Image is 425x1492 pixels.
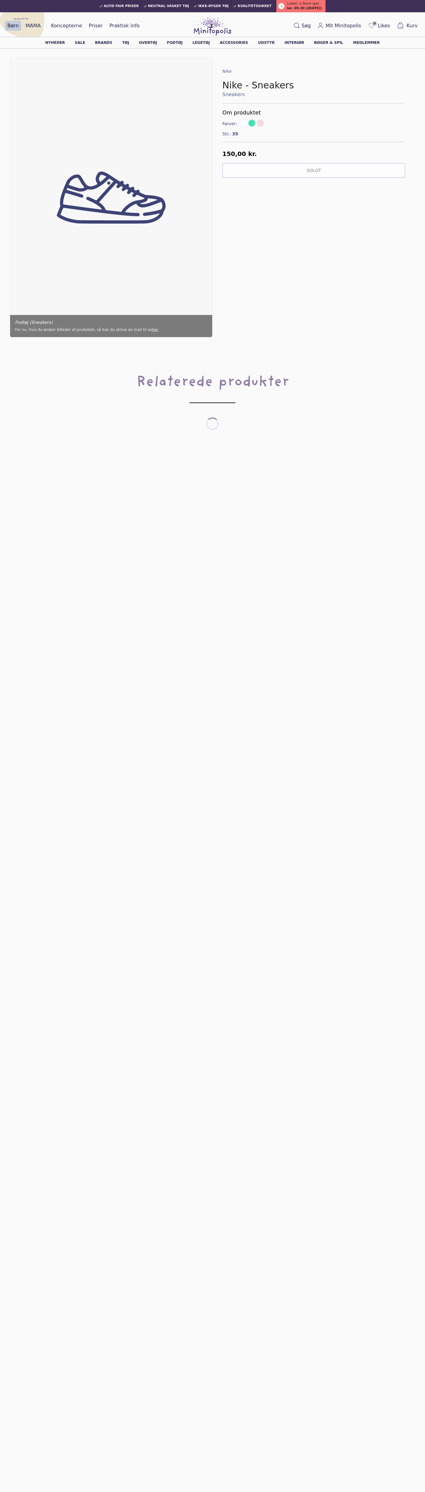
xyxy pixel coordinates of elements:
span: Neutral vasket tøj [148,4,189,8]
a: Overtøj [139,41,157,45]
span: Solgt [307,168,321,173]
button: Solgt [222,163,405,178]
a: Accessories [220,41,248,45]
a: Praktisk info [107,21,142,31]
span: Farver: [222,121,238,127]
button: Kurv [394,21,420,31]
button: Søg [291,21,313,31]
a: Legetøj [193,41,210,45]
span: 35 [232,131,238,137]
img: Minitopolis logo [194,16,231,36]
span: 0 [372,21,377,26]
a: Mit Minitopolis [315,21,364,31]
h5: Om produktet [222,108,405,117]
span: lør. 09.30 ([DATE]) [287,6,322,11]
span: Altid fair priser [104,4,139,8]
div: 1 [10,58,212,337]
span: Mit Minitopolis [326,22,361,29]
h2: Relaterede produkter [10,372,415,413]
span: Lukket, vi åbner igen [287,1,319,6]
a: Bøger & spil [314,41,343,45]
a: her [152,328,158,332]
a: Tøj [122,41,129,45]
span: Kvalitetssikret [238,4,271,8]
a: Udstyr [258,41,275,45]
a: 0Likes [365,21,392,31]
a: Nyheder [45,41,65,45]
p: Fodtøj (Sneakers) [15,320,207,325]
span: Kurv [407,22,418,29]
a: Interiør [284,41,304,45]
span: Ikke-ryger tøj [198,4,228,8]
a: Medlemmer [353,41,380,45]
a: Koncepterne [49,21,84,31]
span: 150,00 kr. [222,150,257,157]
a: Fodtøj [167,41,182,45]
span: Søg [302,22,311,29]
a: Sneakers [222,91,405,98]
a: Børn [5,21,21,31]
img: Fodtøj (Sneakers) [10,58,212,337]
a: Sale [75,41,85,45]
span: Likes [378,22,390,29]
a: MAMA [23,21,43,31]
div: For nu, hvis du ønsker billeder af produktet, så kan du skrive en mail til os . [15,327,207,332]
a: Nike [222,69,232,74]
a: Priser [86,21,105,31]
span: Str.: [222,131,231,137]
h1: Nike - Sneakers [222,80,405,91]
a: Brands [95,41,112,45]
